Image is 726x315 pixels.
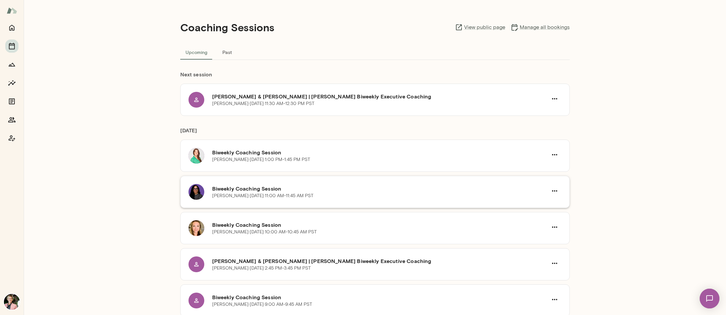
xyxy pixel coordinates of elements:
[213,44,242,60] button: Past
[180,44,570,60] div: basic tabs example
[180,21,274,34] h4: Coaching Sessions
[212,257,548,265] h6: [PERSON_NAME] & [PERSON_NAME] | [PERSON_NAME] Biweekly Executive Coaching
[5,113,18,126] button: Members
[180,126,570,140] h6: [DATE]
[212,301,312,308] p: [PERSON_NAME] · [DATE] · 9:00 AM-9:45 AM PST
[212,229,317,235] p: [PERSON_NAME] · [DATE] · 10:00 AM-10:45 AM PST
[5,21,18,34] button: Home
[4,294,20,310] img: Kelly K. Oliver
[5,76,18,90] button: Insights
[212,100,314,107] p: [PERSON_NAME] · [DATE] · 11:30 AM-12:30 PM PST
[455,23,505,31] a: View public page
[212,221,548,229] h6: Biweekly Coaching Session
[5,95,18,108] button: Documents
[5,58,18,71] button: Growth Plan
[212,185,548,193] h6: Biweekly Coaching Session
[212,148,548,156] h6: Biweekly Coaching Session
[212,265,311,272] p: [PERSON_NAME] · [DATE] · 2:45 PM-3:45 PM PST
[212,156,310,163] p: [PERSON_NAME] · [DATE] · 1:00 PM-1:45 PM PST
[5,132,18,145] button: Coach app
[212,293,548,301] h6: Biweekly Coaching Session
[511,23,570,31] a: Manage all bookings
[180,44,213,60] button: Upcoming
[7,4,17,17] img: Mento
[212,193,313,199] p: [PERSON_NAME] · [DATE] · 11:00 AM-11:45 AM PST
[212,92,548,100] h6: [PERSON_NAME] & [PERSON_NAME] | [PERSON_NAME] Biweekly Executive Coaching
[180,70,570,84] h6: Next session
[5,39,18,53] button: Sessions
